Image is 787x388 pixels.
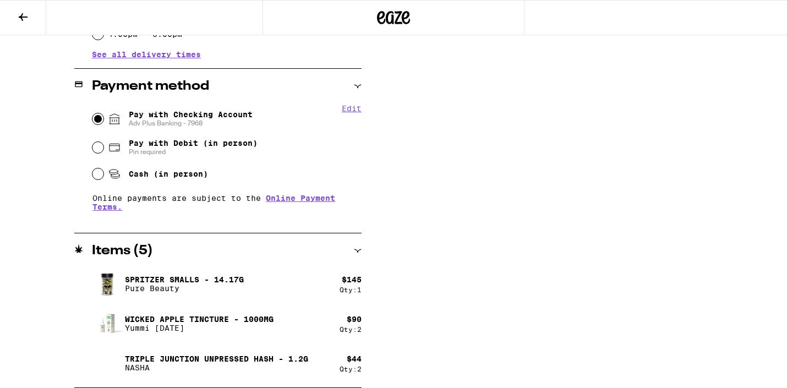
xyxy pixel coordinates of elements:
img: Wicked Apple Tincture - 1000mg [92,308,123,339]
div: Qty: 2 [340,365,362,373]
a: Online Payment Terms. [92,194,335,211]
span: Adv Plus Banking - 7968 [129,119,253,128]
span: Hi. Need any help? [7,8,79,17]
button: See all delivery times [92,51,201,58]
div: $ 145 [342,275,362,284]
img: Spritzer Smalls - 14.17g [92,269,123,299]
p: Triple Junction Unpressed Hash - 1.2g [125,354,308,363]
div: $ 44 [347,354,362,363]
p: Yummi [DATE] [125,324,274,332]
div: Qty: 2 [340,326,362,333]
span: Pay with Debit (in person) [129,139,258,147]
span: Pay with Checking Account [129,110,253,128]
img: Triple Junction Unpressed Hash - 1.2g [92,348,123,379]
span: Pin required [129,147,258,156]
div: Qty: 1 [340,286,362,293]
button: Edit [342,104,362,113]
h2: Payment method [92,80,209,93]
p: Online payments are subject to the [92,194,362,211]
p: NASHA [125,363,308,372]
p: Pure Beauty [125,284,244,293]
div: $ 90 [347,315,362,324]
span: Cash (in person) [129,170,208,178]
p: Wicked Apple Tincture - 1000mg [125,315,274,324]
p: Spritzer Smalls - 14.17g [125,275,244,284]
h2: Items ( 5 ) [92,244,153,258]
